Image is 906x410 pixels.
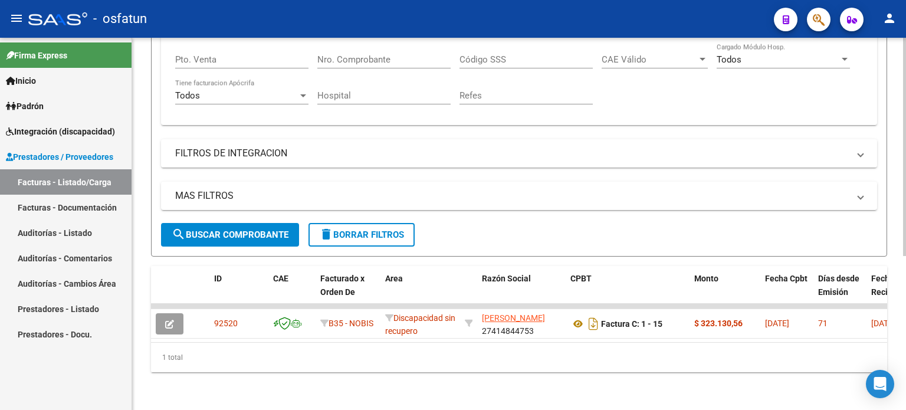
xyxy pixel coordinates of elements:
[175,90,200,101] span: Todos
[385,274,403,283] span: Area
[175,147,849,160] mat-panel-title: FILTROS DE INTEGRACION
[694,274,718,283] span: Monto
[175,189,849,202] mat-panel-title: MAS FILTROS
[308,223,415,247] button: Borrar Filtros
[9,11,24,25] mat-icon: menu
[380,266,460,318] datatable-header-cell: Area
[482,313,545,323] span: [PERSON_NAME]
[273,274,288,283] span: CAE
[172,229,288,240] span: Buscar Comprobante
[329,319,373,328] span: B35 - NOBIS
[690,266,760,318] datatable-header-cell: Monto
[320,274,365,297] span: Facturado x Orden De
[866,370,894,398] div: Open Intercom Messenger
[694,319,743,328] strong: $ 323.130,56
[717,54,741,65] span: Todos
[818,319,828,328] span: 71
[871,319,895,328] span: [DATE]
[882,11,897,25] mat-icon: person
[214,274,222,283] span: ID
[601,319,662,329] strong: Factura C: 1 - 15
[93,6,147,32] span: - osfatun
[161,139,877,168] mat-expansion-panel-header: FILTROS DE INTEGRACION
[813,266,866,318] datatable-header-cell: Días desde Emisión
[209,266,268,318] datatable-header-cell: ID
[6,100,44,113] span: Padrón
[268,266,316,318] datatable-header-cell: CAE
[172,227,186,241] mat-icon: search
[6,74,36,87] span: Inicio
[566,266,690,318] datatable-header-cell: CPBT
[765,274,807,283] span: Fecha Cpbt
[6,125,115,138] span: Integración (discapacidad)
[482,311,561,336] div: 27414844753
[477,266,566,318] datatable-header-cell: Razón Social
[765,319,789,328] span: [DATE]
[151,343,887,372] div: 1 total
[570,274,592,283] span: CPBT
[385,313,455,336] span: Discapacidad sin recupero
[6,49,67,62] span: Firma Express
[319,227,333,241] mat-icon: delete
[316,266,380,318] datatable-header-cell: Facturado x Orden De
[482,274,531,283] span: Razón Social
[319,229,404,240] span: Borrar Filtros
[214,319,238,328] span: 92520
[871,274,904,297] span: Fecha Recibido
[818,274,859,297] span: Días desde Emisión
[6,150,113,163] span: Prestadores / Proveedores
[161,223,299,247] button: Buscar Comprobante
[586,314,601,333] i: Descargar documento
[602,54,697,65] span: CAE Válido
[161,182,877,210] mat-expansion-panel-header: MAS FILTROS
[760,266,813,318] datatable-header-cell: Fecha Cpbt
